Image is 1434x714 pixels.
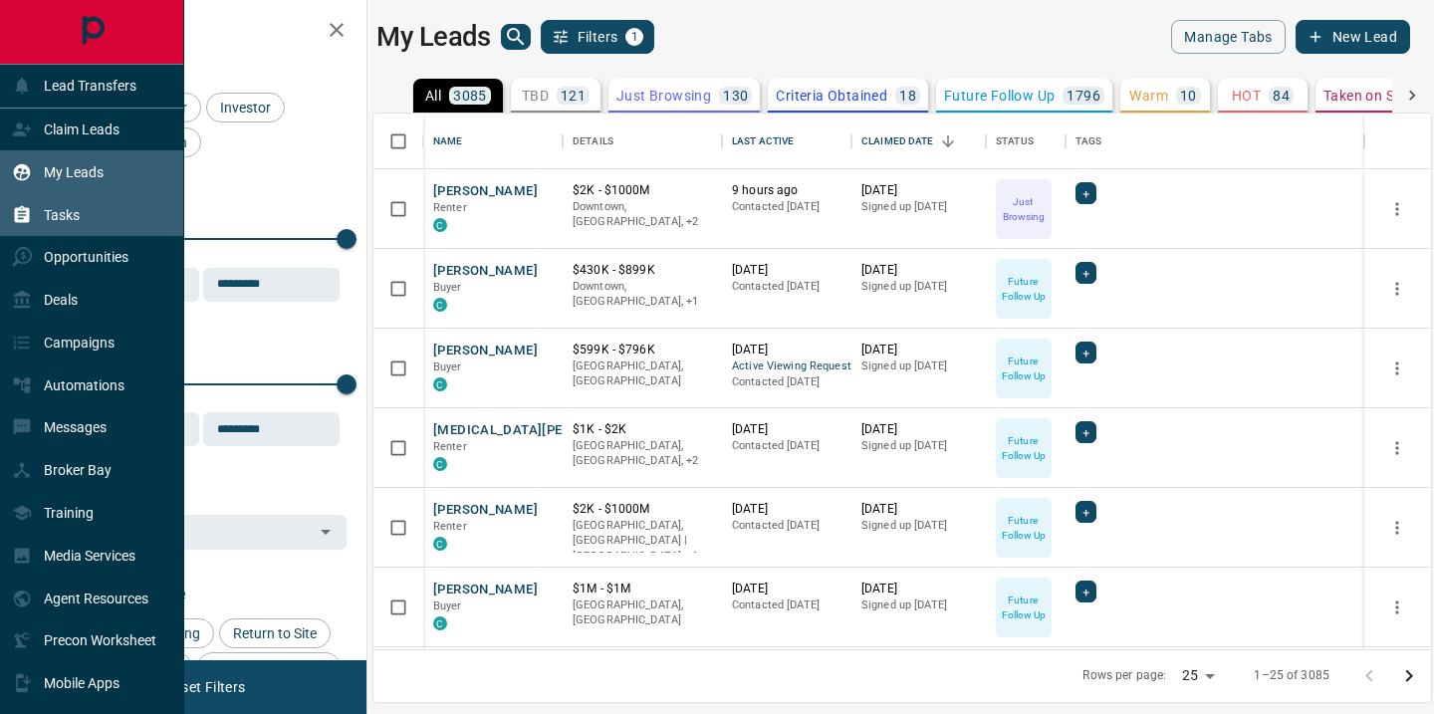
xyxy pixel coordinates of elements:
div: Investor [206,93,285,122]
div: condos.ca [433,298,447,312]
div: condos.ca [433,218,447,232]
button: more [1382,354,1412,383]
p: [DATE] [732,342,841,358]
span: Investor [213,100,278,116]
p: Contacted [DATE] [732,597,841,613]
div: + [1075,182,1096,204]
p: Contacted [DATE] [732,374,841,390]
p: 1796 [1067,89,1100,103]
p: 1–25 of 3085 [1254,667,1329,684]
p: Contacted [DATE] [732,279,841,295]
span: + [1082,422,1089,442]
span: + [1082,183,1089,203]
span: + [1082,502,1089,522]
button: more [1382,433,1412,463]
button: more [1382,274,1412,304]
span: Active Viewing Request [732,358,841,375]
div: + [1075,342,1096,363]
p: HOT [1232,89,1261,103]
p: Future Follow Up [998,274,1050,304]
div: Claimed Date [861,114,934,169]
p: [GEOGRAPHIC_DATA], [GEOGRAPHIC_DATA] [573,597,712,628]
p: [DATE] [732,262,841,279]
p: Future Follow Up [998,513,1050,543]
button: more [1382,194,1412,224]
div: Tags [1066,114,1364,169]
p: Signed up [DATE] [861,279,976,295]
div: Status [996,114,1034,169]
p: [GEOGRAPHIC_DATA], [GEOGRAPHIC_DATA] [573,358,712,389]
div: Details [573,114,613,169]
p: Criteria Obtained [776,89,887,103]
p: Contacted [DATE] [732,518,841,534]
p: All [425,89,441,103]
p: [DATE] [861,581,976,597]
button: [PERSON_NAME] [433,501,538,520]
div: 25 [1174,661,1222,690]
div: + [1075,501,1096,523]
p: $1M - $1M [573,581,712,597]
span: + [1082,582,1089,601]
span: Renter [433,440,467,453]
div: Details [563,114,722,169]
p: [DATE] [732,581,841,597]
div: condos.ca [433,537,447,551]
span: Buyer [433,360,462,373]
p: Future Follow Up [944,89,1055,103]
p: TBD [522,89,549,103]
p: Signed up [DATE] [861,438,976,454]
p: Just Browsing [616,89,711,103]
p: [DATE] [861,182,976,199]
p: 9 hours ago [732,182,841,199]
div: + [1075,421,1096,443]
p: Signed up [DATE] [861,199,976,215]
p: 121 [561,89,586,103]
span: 1 [627,30,641,44]
div: Set up Listing Alert [197,652,341,682]
p: Signed up [DATE] [861,518,976,534]
p: [DATE] [861,342,976,358]
button: [PERSON_NAME] [433,262,538,281]
p: Future Follow Up [998,433,1050,463]
div: Last Active [722,114,851,169]
p: Toronto [573,518,712,565]
span: Set up Listing Alert [204,659,334,675]
div: Return to Site [219,618,331,648]
p: Contacted [DATE] [732,438,841,454]
p: Future Follow Up [998,354,1050,383]
p: [DATE] [861,262,976,279]
span: Renter [433,520,467,533]
button: more [1382,513,1412,543]
div: condos.ca [433,616,447,630]
button: Sort [934,127,962,155]
span: Return to Site [226,625,324,641]
p: Signed up [DATE] [861,358,976,374]
p: [DATE] [732,421,841,438]
button: [PERSON_NAME] [433,581,538,599]
p: Future Follow Up [998,593,1050,622]
p: Rows per page: [1082,667,1166,684]
button: more [1382,593,1412,622]
button: [PERSON_NAME] [433,342,538,360]
p: 84 [1273,89,1290,103]
p: Toronto [573,279,712,310]
p: 18 [899,89,916,103]
div: Name [423,114,563,169]
button: Go to next page [1389,656,1429,696]
p: Midtown | Central, Toronto [573,438,712,469]
p: $430K - $899K [573,262,712,279]
button: Manage Tabs [1171,20,1285,54]
p: 10 [1180,89,1197,103]
div: Claimed Date [851,114,986,169]
button: Reset Filters [151,670,258,704]
p: Warm [1129,89,1168,103]
div: + [1075,581,1096,602]
h1: My Leads [376,21,491,53]
h2: Filters [64,20,347,44]
span: Buyer [433,599,462,612]
button: [PERSON_NAME] [433,182,538,201]
p: Signed up [DATE] [861,597,976,613]
div: Name [433,114,463,169]
p: East End, Toronto [573,199,712,230]
p: $599K - $796K [573,342,712,358]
